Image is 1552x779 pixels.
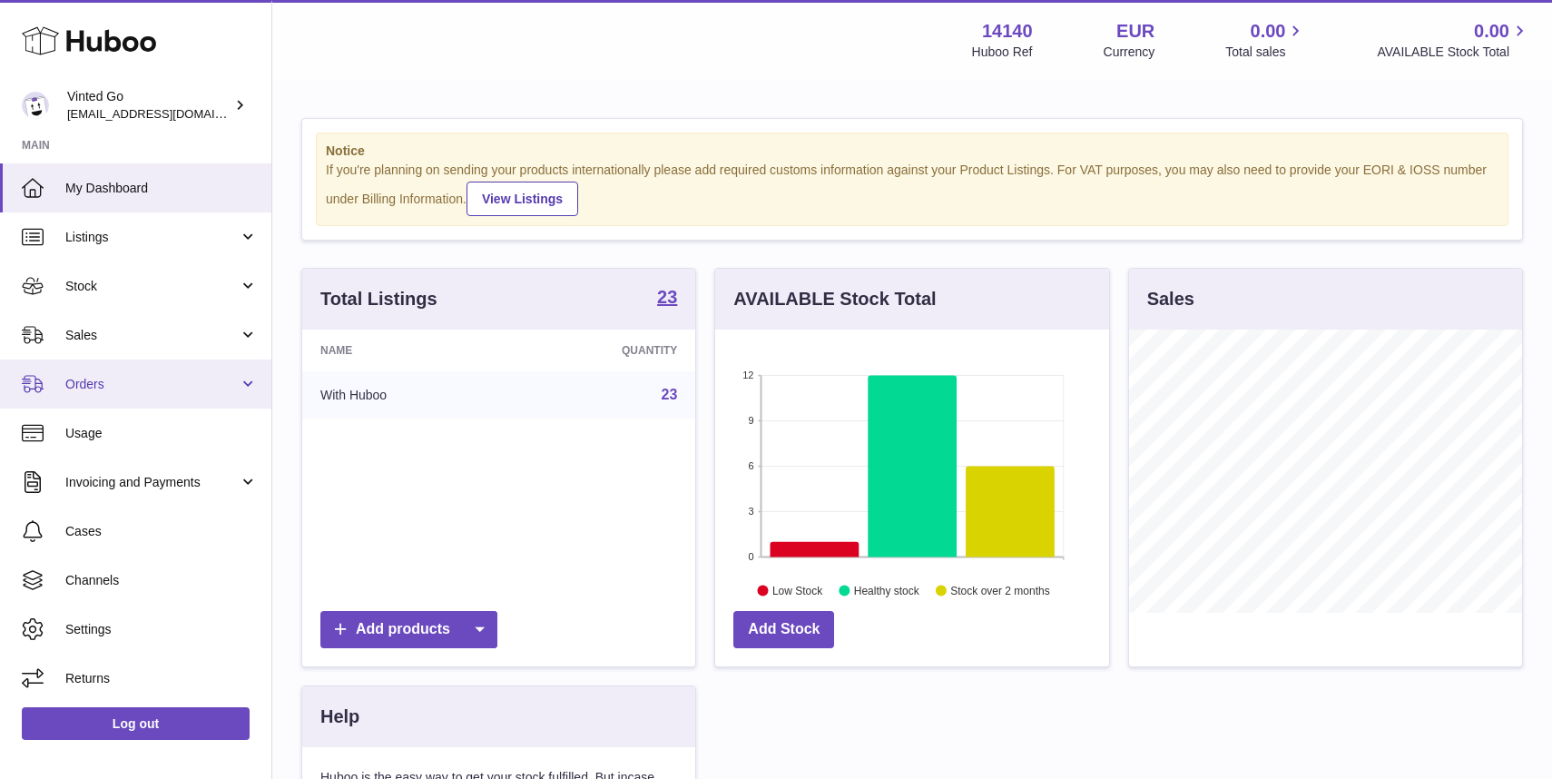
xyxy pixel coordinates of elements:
div: Vinted Go [67,88,231,123]
text: Healthy stock [854,584,920,597]
span: Sales [65,327,239,344]
span: Listings [65,229,239,246]
h3: Sales [1147,287,1194,311]
text: 6 [749,460,754,471]
h3: Help [320,705,359,729]
a: 23 [657,288,677,310]
span: Cases [65,523,258,540]
a: 0.00 Total sales [1225,19,1306,61]
a: Add products [320,611,497,648]
span: Channels [65,572,258,589]
h3: AVAILABLE Stock Total [733,287,936,311]
th: Name [302,330,510,371]
a: 0.00 AVAILABLE Stock Total [1377,19,1530,61]
span: [EMAIL_ADDRESS][DOMAIN_NAME] [67,106,267,121]
strong: Notice [326,143,1498,160]
span: Invoicing and Payments [65,474,239,491]
div: Currency [1104,44,1155,61]
text: 12 [743,370,754,380]
span: Orders [65,376,239,393]
span: Stock [65,278,239,295]
div: If you're planning on sending your products internationally please add required customs informati... [326,162,1498,216]
text: Stock over 2 months [951,584,1050,597]
strong: 14140 [982,19,1033,44]
strong: 23 [657,288,677,306]
td: With Huboo [302,371,510,419]
text: Low Stock [772,584,823,597]
span: 0.00 [1474,19,1509,44]
text: 9 [749,415,754,426]
div: Huboo Ref [972,44,1033,61]
span: AVAILABLE Stock Total [1377,44,1530,61]
text: 3 [749,506,754,517]
img: giedre.bartusyte@vinted.com [22,92,49,119]
h3: Total Listings [320,287,437,311]
span: 0.00 [1251,19,1286,44]
strong: EUR [1116,19,1154,44]
a: Add Stock [733,611,834,648]
span: Settings [65,621,258,638]
span: My Dashboard [65,180,258,197]
text: 0 [749,551,754,562]
span: Usage [65,425,258,442]
th: Quantity [510,330,696,371]
a: View Listings [467,182,578,216]
span: Total sales [1225,44,1306,61]
a: 23 [662,387,678,402]
span: Returns [65,670,258,687]
a: Log out [22,707,250,740]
